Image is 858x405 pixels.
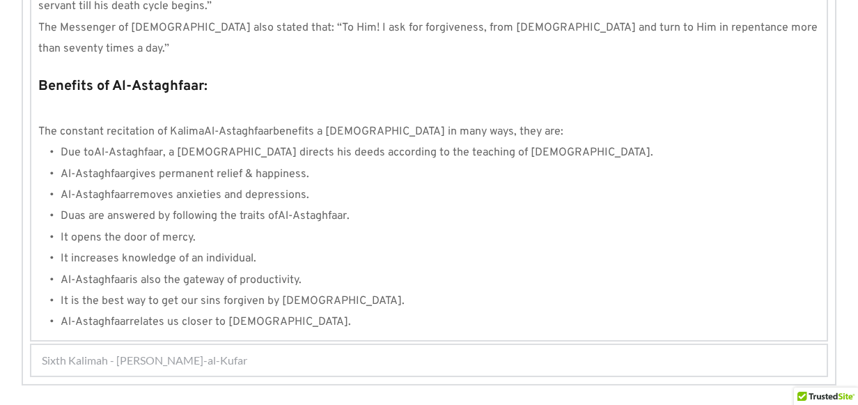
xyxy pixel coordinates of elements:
[273,125,563,139] span: benefits a [DEMOGRAPHIC_DATA] in many ways, they are:
[278,209,347,223] span: Al-Astaghfaar
[42,352,247,369] span: Sixth Kalimah - [PERSON_NAME]-al-Kufar
[163,146,653,160] span: , a [DEMOGRAPHIC_DATA] directs his deeds according to the teaching of [DEMOGRAPHIC_DATA].
[61,209,278,223] span: Duas are answered by following the traits of
[130,188,309,202] span: removes anxieties and depressions.
[61,315,130,329] span: Al-Astaghfaar
[130,315,351,329] span: relates us closer to [DEMOGRAPHIC_DATA].
[61,231,196,245] span: It opens the door of mercy.
[38,125,204,139] span: The constant recitation of Kalima
[61,252,256,266] span: It increases knowledge of an individual.
[61,294,405,308] span: It is the best way to get our sins forgiven by [DEMOGRAPHIC_DATA].
[130,273,302,287] span: is also the gateway of productivity.
[61,188,130,202] span: Al-Astaghfaar
[38,21,820,56] span: The Messenger of [DEMOGRAPHIC_DATA] also stated that: “To Him! I ask for forgiveness, from [DEMOG...
[61,146,94,160] span: Due to
[61,273,130,287] span: Al-Astaghfaar
[94,146,163,160] span: Al-Astaghfaar
[204,125,273,139] span: Al-Astaghfaar
[130,167,309,181] span: gives permanent relief & happiness.
[38,77,208,95] strong: Benefits of Al-Astaghfaar:
[347,209,350,223] span: .
[61,167,130,181] span: Al-Astaghfaar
